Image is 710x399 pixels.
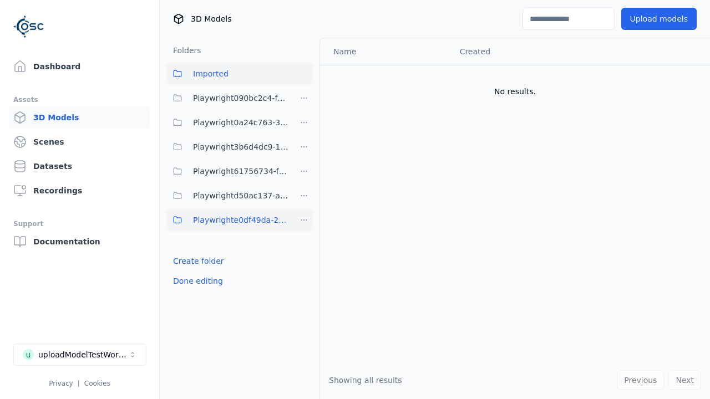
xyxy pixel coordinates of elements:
span: Playwright0a24c763-3492-4b09-8cbb-e13fe9dff71e [193,116,288,129]
a: Cookies [84,380,110,387]
a: Dashboard [9,55,150,78]
a: Create folder [173,255,224,267]
span: Imported [193,67,229,80]
a: Privacy [49,380,73,387]
h3: Folders [166,45,201,56]
span: Playwrighte0df49da-2c6c-4763-aa2b-2e11a55af7e2 [193,213,288,227]
td: No results. [320,65,710,118]
button: Playwrighte0df49da-2c6c-4763-aa2b-2e11a55af7e2 [166,209,288,231]
span: Playwright3b6d4dc9-1f56-43bb-897f-c597c673620a [193,140,288,154]
div: Assets [13,93,146,106]
a: Datasets [9,155,150,177]
button: Select a workspace [13,344,146,366]
button: Playwright3b6d4dc9-1f56-43bb-897f-c597c673620a [166,136,288,158]
button: Imported [166,63,313,85]
th: Created [451,38,585,65]
span: 3D Models [191,13,231,24]
th: Name [320,38,451,65]
a: Documentation [9,231,150,253]
a: Recordings [9,180,150,202]
div: Support [13,217,146,231]
div: uploadModelTestWorkspace [38,349,128,360]
span: Playwright090bc2c4-f545-4694-975a-cca37abf7464 [193,91,288,105]
a: 3D Models [9,106,150,129]
span: Playwright61756734-f366-45a7-98d9-ce141914266a [193,165,288,178]
button: Create folder [166,251,231,271]
span: Playwrightd50ac137-ade3-4bd9-8d69-96586b5194b4 [193,189,288,202]
button: Playwright090bc2c4-f545-4694-975a-cca37abf7464 [166,87,288,109]
div: u [23,349,34,360]
button: Playwright61756734-f366-45a7-98d9-ce141914266a [166,160,288,182]
a: Scenes [9,131,150,153]
button: Playwrightd50ac137-ade3-4bd9-8d69-96586b5194b4 [166,185,288,207]
span: Showing all results [329,376,402,385]
span: | [78,380,80,387]
button: Upload models [621,8,697,30]
button: Done editing [166,271,230,291]
img: Logo [13,11,44,42]
button: Playwright0a24c763-3492-4b09-8cbb-e13fe9dff71e [166,111,288,134]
